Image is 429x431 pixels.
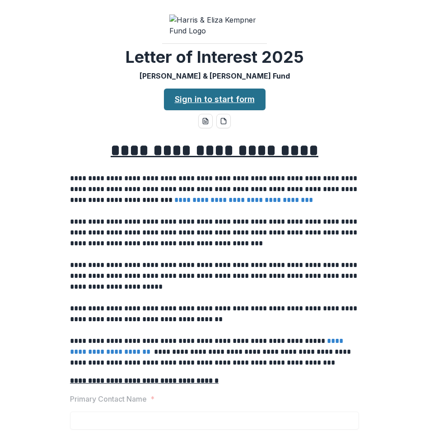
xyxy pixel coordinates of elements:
[140,70,290,81] p: [PERSON_NAME] & [PERSON_NAME] Fund
[164,89,266,110] a: Sign in to start form
[216,114,231,128] button: pdf-download
[169,14,260,36] img: Harris & Eliza Kempner Fund Logo
[70,394,147,404] p: Primary Contact Name
[126,47,304,67] h2: Letter of Interest 2025
[198,114,213,128] button: word-download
